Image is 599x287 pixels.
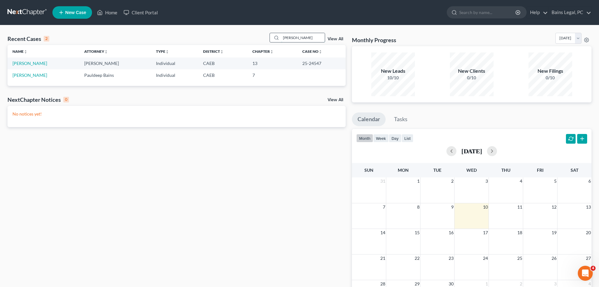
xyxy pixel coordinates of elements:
i: unfold_more [220,50,224,54]
span: Mon [398,167,409,173]
span: 3 [485,177,489,185]
a: Home [94,7,120,18]
span: 12 [551,203,557,211]
td: [PERSON_NAME] [79,57,151,69]
a: Bains Legal, PC [548,7,591,18]
span: 4 [591,266,596,271]
div: 0/10 [450,75,494,81]
span: 25 [517,255,523,262]
span: 11 [517,203,523,211]
span: 10 [482,203,489,211]
a: Calendar [352,112,386,126]
div: 10/10 [371,75,415,81]
span: 5 [553,177,557,185]
p: No notices yet! [12,111,341,117]
i: unfold_more [270,50,274,54]
td: CAEB [198,57,247,69]
input: Search by name... [281,33,325,42]
a: Nameunfold_more [12,49,27,54]
td: 13 [247,57,298,69]
div: 0 [63,97,69,102]
div: New Leads [371,67,415,75]
span: 6 [588,177,592,185]
td: CAEB [198,69,247,81]
i: unfold_more [165,50,169,54]
a: Attorneyunfold_more [84,49,108,54]
span: 18 [517,229,523,236]
a: Help [527,7,548,18]
span: 19 [551,229,557,236]
div: Recent Cases [7,35,49,42]
span: 31 [380,177,386,185]
a: [PERSON_NAME] [12,72,47,78]
span: Wed [466,167,477,173]
span: 4 [519,177,523,185]
span: 14 [380,229,386,236]
button: list [402,134,413,142]
i: unfold_more [24,50,27,54]
a: Typeunfold_more [156,49,169,54]
span: 23 [448,255,454,262]
span: 27 [585,255,592,262]
a: View All [328,98,343,102]
span: 13 [585,203,592,211]
span: 21 [380,255,386,262]
button: month [356,134,373,142]
div: New Filings [528,67,572,75]
a: Tasks [388,112,413,126]
button: week [373,134,389,142]
span: 1 [416,177,420,185]
span: 16 [448,229,454,236]
span: 7 [382,203,386,211]
h3: Monthly Progress [352,36,396,44]
span: Fri [537,167,543,173]
td: 7 [247,69,298,81]
div: New Clients [450,67,494,75]
a: View All [328,37,343,41]
span: Tue [433,167,441,173]
span: 17 [482,229,489,236]
iframe: Intercom live chat [578,266,593,281]
button: day [389,134,402,142]
span: 15 [414,229,420,236]
a: [PERSON_NAME] [12,61,47,66]
span: 8 [416,203,420,211]
span: New Case [65,10,86,15]
span: Sat [571,167,578,173]
h2: [DATE] [461,148,482,154]
div: NextChapter Notices [7,96,69,103]
span: 9 [450,203,454,211]
span: Thu [501,167,510,173]
a: Client Portal [120,7,161,18]
a: Chapterunfold_more [252,49,274,54]
div: 2 [44,36,49,42]
span: 24 [482,255,489,262]
input: Search by name... [459,7,516,18]
div: 0/10 [528,75,572,81]
td: 25-24547 [297,57,345,69]
td: Pauldeep Bains [79,69,151,81]
span: 20 [585,229,592,236]
span: 22 [414,255,420,262]
span: 2 [450,177,454,185]
span: 26 [551,255,557,262]
td: Individual [151,69,198,81]
td: Individual [151,57,198,69]
span: Sun [364,167,373,173]
i: unfold_more [319,50,322,54]
a: Districtunfold_more [203,49,224,54]
a: Case Nounfold_more [302,49,322,54]
i: unfold_more [104,50,108,54]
